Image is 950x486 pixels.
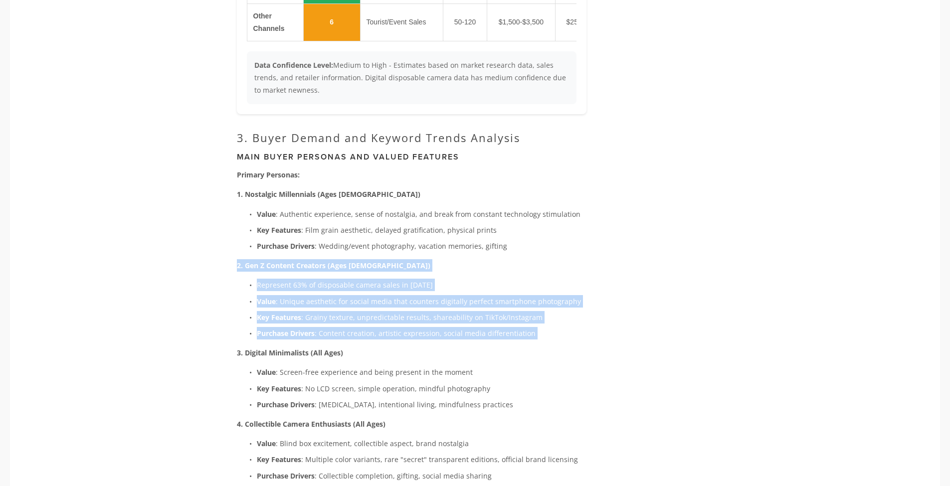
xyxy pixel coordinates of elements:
strong: 3. Digital Minimalists (All Ages) [237,348,343,357]
strong: Key Features [257,455,301,464]
strong: Value [257,209,276,219]
td: $1,500-$3,500 [487,3,556,41]
strong: Value [257,367,276,377]
strong: Data Confidence Level: [254,60,333,70]
p: : Blind box excitement, collectible aspect, brand nostalgia [257,437,586,450]
strong: 4. Collectible Camera Enthusiasts (All Ages) [237,419,385,429]
p: : No LCD screen, simple operation, mindful photography [257,382,586,395]
p: : Content creation, artistic expression, social media differentiation [257,327,586,339]
strong: Key Features [257,225,301,235]
strong: Value [257,297,276,306]
td: Other Channels [247,3,303,41]
h2: 3. Buyer Demand and Keyword Trends Analysis [237,131,586,144]
strong: 1. Nostalgic Millennials (Ages [DEMOGRAPHIC_DATA]) [237,189,420,199]
p: : Collectible completion, gifting, social media sharing [257,470,586,482]
p: : Grainy texture, unpredictable results, shareability on TikTok/Instagram [257,311,586,324]
strong: Key Features [257,313,301,322]
p: : Unique aesthetic for social media that counters digitally perfect smartphone photography [257,295,586,308]
p: : Film grain aesthetic, delayed gratification, physical prints [257,224,586,236]
strong: 2. Gen Z Content Creators (Ages [DEMOGRAPHIC_DATA]) [237,261,430,270]
h3: Main Buyer Personas and Valued Features [237,152,586,162]
p: : Wedding/event photography, vacation memories, gifting [257,240,586,252]
td: 50-120 [443,3,487,41]
div: Medium to High - Estimates based on market research data, sales trends, and retailer information.... [247,51,576,104]
p: : Authentic experience, sense of nostalgia, and break from constant technology stimulation [257,208,586,220]
p: : Multiple color variants, rare "secret" transparent editions, official brand licensing [257,453,586,466]
strong: Primary Personas: [237,170,300,179]
p: : Screen-free experience and being present in the moment [257,366,586,378]
strong: Purchase Drivers [257,471,315,481]
td: 6 [303,3,360,41]
p: Represent 63% of disposable camera sales in [DATE] [257,279,586,291]
td: $25-$45 [556,3,603,41]
strong: Value [257,439,276,448]
strong: Key Features [257,384,301,393]
strong: Purchase Drivers [257,400,315,409]
td: Tourist/Event Sales [360,3,443,41]
p: : [MEDICAL_DATA], intentional living, mindfulness practices [257,398,586,411]
strong: Purchase Drivers [257,328,315,338]
strong: Purchase Drivers [257,241,315,251]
